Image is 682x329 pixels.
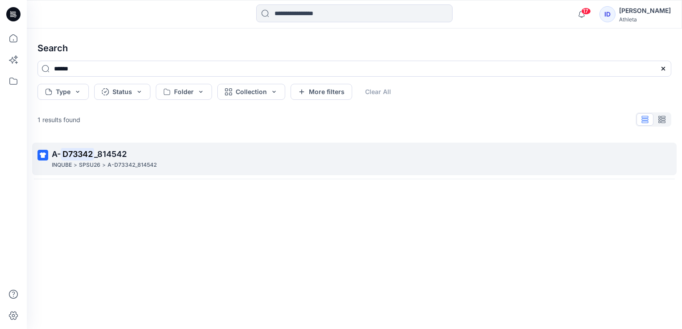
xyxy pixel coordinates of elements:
[94,84,150,100] button: Status
[619,5,671,16] div: [PERSON_NAME]
[108,160,157,170] p: A-D73342_814542
[52,149,61,159] span: A-
[619,16,671,23] div: Athleta
[156,84,212,100] button: Folder
[52,160,72,170] p: INQUBE
[37,115,80,124] p: 1 results found
[291,84,352,100] button: More filters
[217,84,285,100] button: Collection
[94,149,127,159] span: _814542
[37,84,89,100] button: Type
[61,148,94,160] mark: D73342
[79,160,100,170] p: SPSU26
[74,160,77,170] p: >
[30,36,678,61] h4: Search
[32,143,677,175] a: A-D73342_814542INQUBE>SPSU26>A-D73342_814542
[102,160,106,170] p: >
[599,6,615,22] div: ID
[581,8,591,15] span: 17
